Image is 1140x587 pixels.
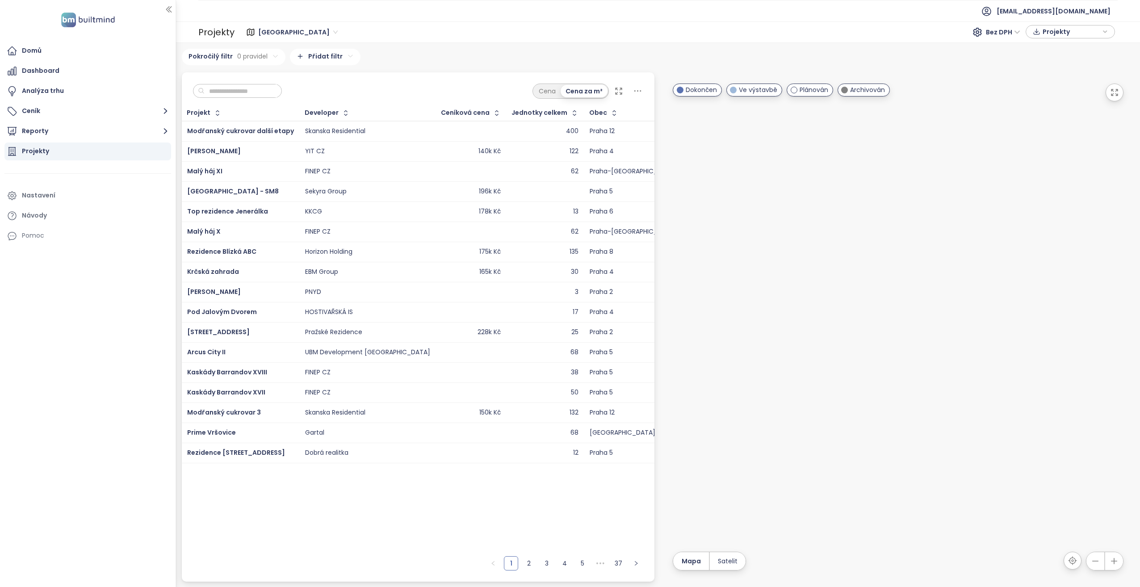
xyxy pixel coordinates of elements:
[593,556,608,570] li: Následujících 5 stran
[571,168,578,176] div: 62
[710,552,746,570] button: Satelit
[997,0,1111,22] span: [EMAIL_ADDRESS][DOMAIN_NAME]
[4,227,171,245] div: Pomoc
[237,51,268,61] span: 0 pravidel
[850,85,885,95] span: Archivován
[522,557,536,570] a: 2
[182,49,285,65] div: Pokročilý filtr
[187,448,285,457] span: Rezidence [STREET_ADDRESS]
[589,110,607,116] div: Obec
[22,65,59,76] div: Dashboard
[22,85,64,96] div: Analýza trhu
[187,167,222,176] span: Malý háj XI
[573,449,578,457] div: 12
[558,557,571,570] a: 4
[590,348,613,356] div: Praha 5
[305,208,322,216] div: KKCG
[570,429,578,437] div: 68
[22,45,42,56] div: Domů
[718,556,738,566] span: Satelit
[486,556,500,570] li: Předchozí strana
[198,23,235,41] div: Projekty
[22,230,44,241] div: Pomoc
[305,110,339,116] div: Developer
[590,168,677,176] div: Praha-[GEOGRAPHIC_DATA]
[570,147,578,155] div: 122
[590,208,613,216] div: Praha 6
[479,208,501,216] div: 178k Kč
[534,85,561,97] div: Cena
[571,228,578,236] div: 62
[561,85,608,97] div: Cena za m²
[486,556,500,570] button: left
[187,147,241,155] a: [PERSON_NAME]
[576,557,589,570] a: 5
[504,557,518,570] a: 1
[540,556,554,570] li: 3
[4,187,171,205] a: Nastavení
[187,348,226,356] a: Arcus City II
[590,328,613,336] div: Praha 2
[187,247,256,256] span: Rezidence Blízká ABC
[571,268,578,276] div: 30
[570,409,578,417] div: 132
[570,248,578,256] div: 135
[187,388,265,397] a: Kaskády Barrandov XVII
[479,188,501,196] div: 196k Kč
[187,408,261,417] a: Modřanský cukrovar 3
[590,389,613,397] div: Praha 5
[479,268,501,276] div: 165k Kč
[4,122,171,140] button: Reporty
[629,556,643,570] button: right
[305,268,338,276] div: EBM Group
[305,308,353,316] div: HOSTIVAŘSKÁ IS
[800,85,828,95] span: Plánován
[590,188,613,196] div: Praha 5
[986,25,1020,39] span: Bez DPH
[22,210,47,221] div: Návody
[22,146,49,157] div: Projekty
[305,328,362,336] div: Pražské Rezidence
[305,168,331,176] div: FINEP CZ
[573,208,578,216] div: 13
[522,556,536,570] li: 2
[590,147,614,155] div: Praha 4
[305,429,324,437] div: Gartal
[1031,25,1110,38] div: button
[590,268,614,276] div: Praha 4
[590,228,677,236] div: Praha-[GEOGRAPHIC_DATA]
[187,207,268,216] span: Top rezidence Jenerálka
[305,147,325,155] div: YIT CZ
[478,328,501,336] div: 228k Kč
[258,25,338,39] span: Praha
[590,429,663,437] div: [GEOGRAPHIC_DATA] 10
[187,227,221,236] a: Malý háj X
[187,267,239,276] a: Krčská zahrada
[4,102,171,120] button: Ceník
[441,110,490,116] div: Ceníková cena
[590,369,613,377] div: Praha 5
[305,348,430,356] div: UBM Development [GEOGRAPHIC_DATA]
[590,308,614,316] div: Praha 4
[187,307,257,316] a: Pod Jalovým Dvorem
[557,556,572,570] li: 4
[571,389,578,397] div: 50
[1043,25,1100,38] span: Projekty
[22,190,55,201] div: Nastavení
[4,62,171,80] a: Dashboard
[305,248,352,256] div: Horizon Holding
[570,348,578,356] div: 68
[490,561,496,566] span: left
[187,287,241,296] a: [PERSON_NAME]
[305,449,348,457] div: Dobrá realitka
[305,288,321,296] div: PNYD
[479,409,501,417] div: 150k Kč
[187,327,250,336] a: [STREET_ADDRESS]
